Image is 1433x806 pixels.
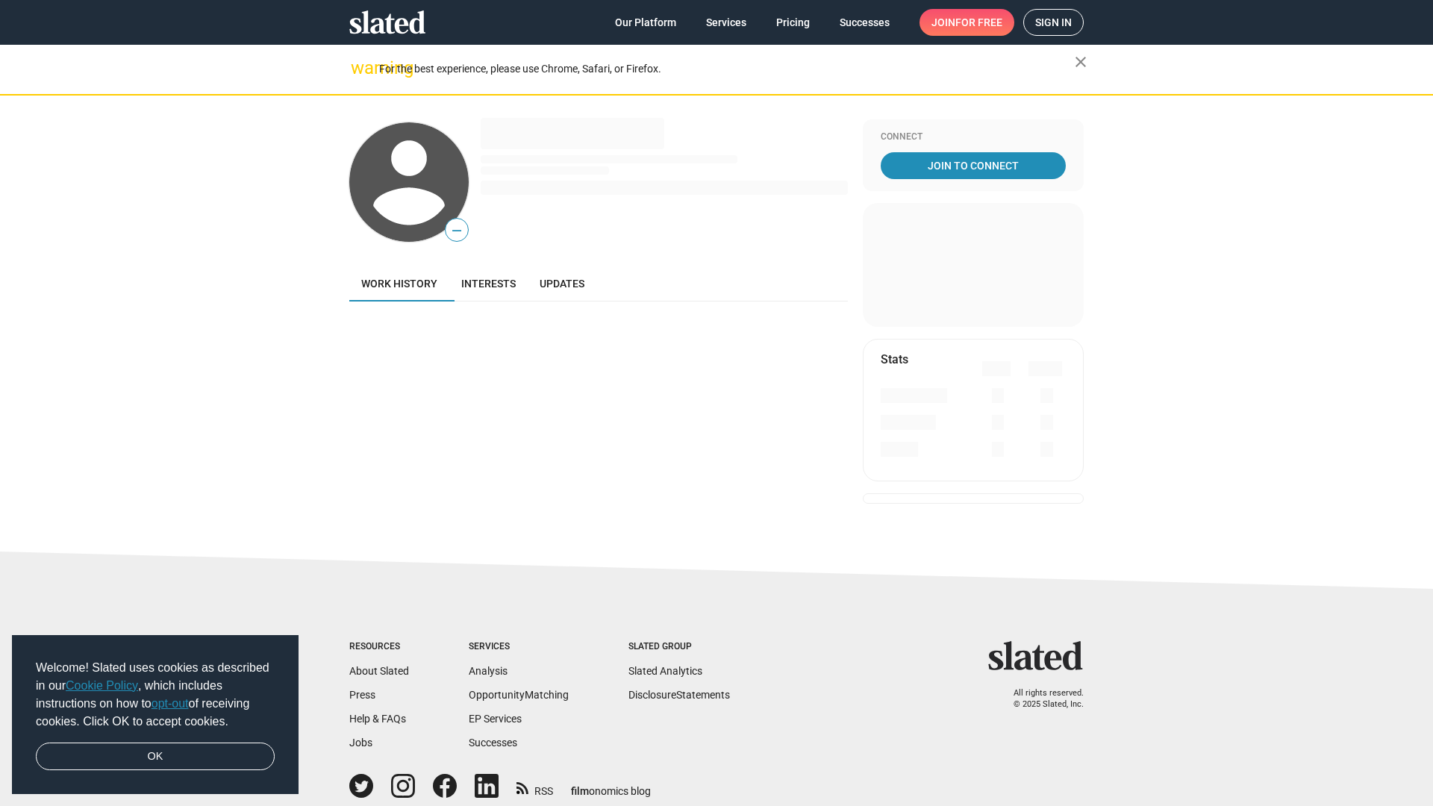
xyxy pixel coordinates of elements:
[881,352,908,367] mat-card-title: Stats
[152,697,189,710] a: opt-out
[828,9,902,36] a: Successes
[351,59,369,77] mat-icon: warning
[36,743,275,771] a: dismiss cookie message
[884,152,1063,179] span: Join To Connect
[540,278,584,290] span: Updates
[706,9,746,36] span: Services
[469,689,569,701] a: OpportunityMatching
[628,641,730,653] div: Slated Group
[66,679,138,692] a: Cookie Policy
[571,785,589,797] span: film
[349,266,449,302] a: Work history
[349,665,409,677] a: About Slated
[603,9,688,36] a: Our Platform
[349,689,375,701] a: Press
[955,9,1002,36] span: for free
[446,221,468,240] span: —
[615,9,676,36] span: Our Platform
[379,59,1075,79] div: For the best experience, please use Chrome, Safari, or Firefox.
[764,9,822,36] a: Pricing
[694,9,758,36] a: Services
[36,659,275,731] span: Welcome! Slated uses cookies as described in our , which includes instructions on how to of recei...
[349,737,372,749] a: Jobs
[840,9,890,36] span: Successes
[1035,10,1072,35] span: Sign in
[1072,53,1090,71] mat-icon: close
[461,278,516,290] span: Interests
[776,9,810,36] span: Pricing
[349,713,406,725] a: Help & FAQs
[628,665,702,677] a: Slated Analytics
[528,266,596,302] a: Updates
[12,635,299,795] div: cookieconsent
[469,737,517,749] a: Successes
[931,9,1002,36] span: Join
[920,9,1014,36] a: Joinfor free
[998,688,1084,710] p: All rights reserved. © 2025 Slated, Inc.
[1023,9,1084,36] a: Sign in
[469,641,569,653] div: Services
[628,689,730,701] a: DisclosureStatements
[571,772,651,799] a: filmonomics blog
[516,775,553,799] a: RSS
[449,266,528,302] a: Interests
[349,641,409,653] div: Resources
[881,152,1066,179] a: Join To Connect
[469,713,522,725] a: EP Services
[361,278,437,290] span: Work history
[881,131,1066,143] div: Connect
[469,665,508,677] a: Analysis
